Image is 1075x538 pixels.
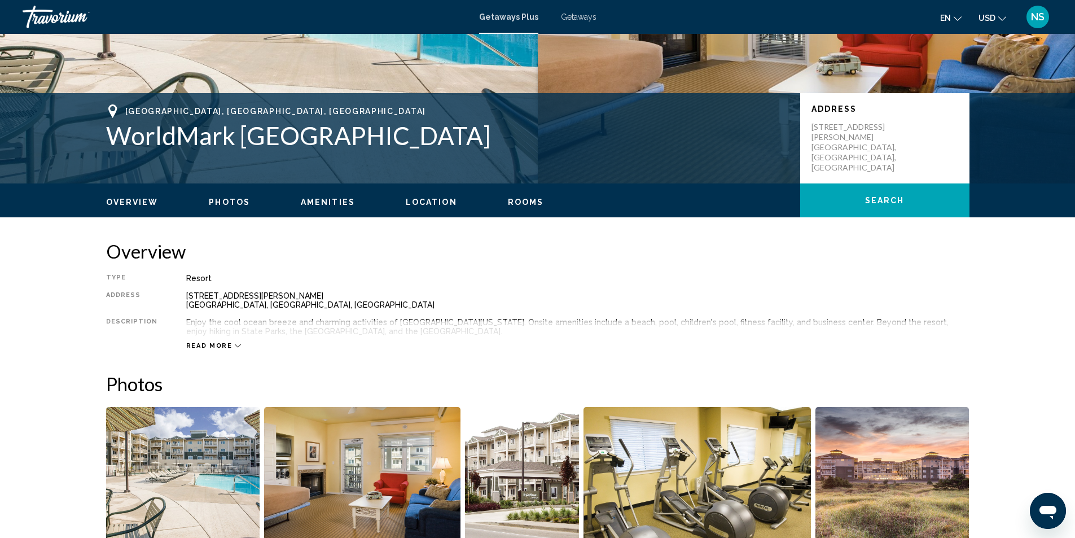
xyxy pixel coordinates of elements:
[186,342,242,350] button: Read more
[800,183,969,217] button: Search
[1031,11,1045,23] span: NS
[1030,493,1066,529] iframe: Button to launch messaging window
[186,318,969,336] div: Enjoy the cool ocean breeze and charming activities of [GEOGRAPHIC_DATA][US_STATE]. Onsite amenit...
[209,198,250,207] span: Photos
[979,10,1006,26] button: Change currency
[186,274,969,283] div: Resort
[106,318,158,336] div: Description
[301,198,355,207] span: Amenities
[1023,5,1052,29] button: User Menu
[106,240,969,263] h2: Overview
[479,12,538,21] a: Getaways Plus
[186,291,969,309] div: [STREET_ADDRESS][PERSON_NAME] [GEOGRAPHIC_DATA], [GEOGRAPHIC_DATA], [GEOGRAPHIC_DATA]
[508,198,544,207] span: Rooms
[979,14,995,23] span: USD
[301,197,355,207] button: Amenities
[406,198,457,207] span: Location
[106,274,158,283] div: Type
[940,14,951,23] span: en
[209,197,250,207] button: Photos
[106,197,159,207] button: Overview
[106,198,159,207] span: Overview
[940,10,962,26] button: Change language
[811,104,958,113] p: Address
[186,342,232,349] span: Read more
[106,373,969,395] h2: Photos
[865,196,905,205] span: Search
[23,6,468,28] a: Travorium
[106,291,158,309] div: Address
[125,107,426,116] span: [GEOGRAPHIC_DATA], [GEOGRAPHIC_DATA], [GEOGRAPHIC_DATA]
[508,197,544,207] button: Rooms
[561,12,596,21] a: Getaways
[811,122,902,173] p: [STREET_ADDRESS][PERSON_NAME] [GEOGRAPHIC_DATA], [GEOGRAPHIC_DATA], [GEOGRAPHIC_DATA]
[406,197,457,207] button: Location
[106,121,789,150] h1: WorldMark [GEOGRAPHIC_DATA]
